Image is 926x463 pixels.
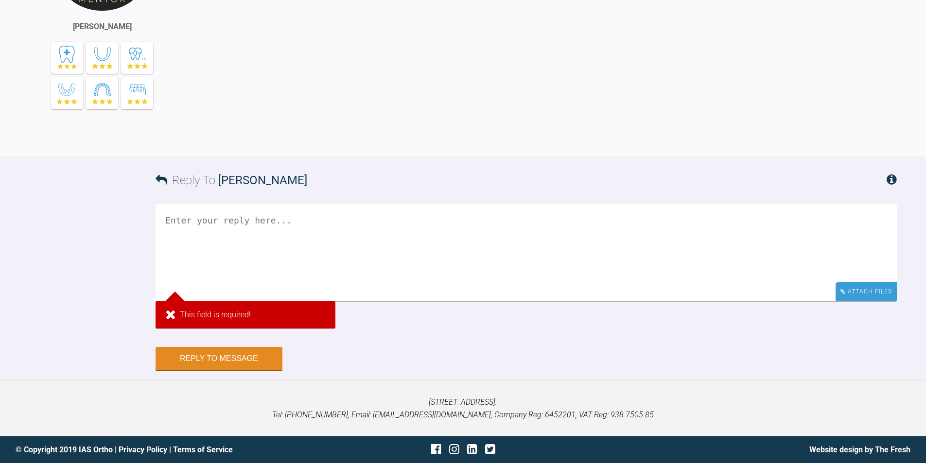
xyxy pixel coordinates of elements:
[16,444,314,456] div: © Copyright 2019 IAS Ortho | |
[809,445,910,454] a: Website design by The Fresh
[73,20,132,33] div: [PERSON_NAME]
[156,301,335,328] div: This field is required!
[173,445,233,454] a: Terms of Service
[156,171,307,189] h3: Reply To
[16,396,910,421] p: [STREET_ADDRESS]. Tel: [PHONE_NUMBER], Email: [EMAIL_ADDRESS][DOMAIN_NAME], Company Reg: 6452201,...
[218,173,307,187] span: [PERSON_NAME]
[836,282,897,301] div: Attach Files
[156,347,282,370] button: Reply to Message
[119,445,167,454] a: Privacy Policy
